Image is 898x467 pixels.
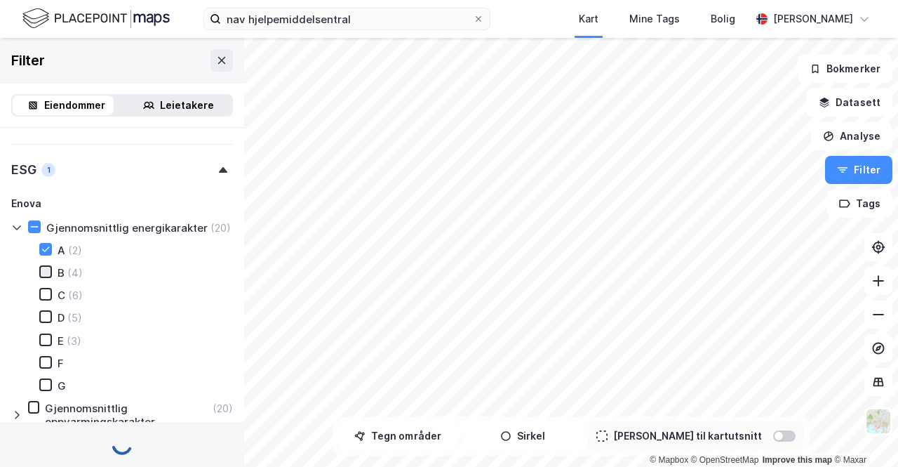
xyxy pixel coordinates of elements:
input: Søk på adresse, matrikkel, gårdeiere, leietakere eller personer [221,8,473,29]
a: Mapbox [650,455,688,465]
div: Enova [11,195,41,212]
div: [PERSON_NAME] [773,11,853,27]
img: spinner.a6d8c91a73a9ac5275cf975e30b51cfb.svg [111,433,133,456]
button: Filter [825,156,892,184]
button: Bokmerker [798,55,892,83]
button: Tegn områder [338,422,457,450]
div: (20) [210,221,231,235]
div: Kontrollprogram for chat [828,400,898,467]
div: F [58,357,64,370]
iframe: Chat Widget [828,400,898,467]
div: ESG [11,162,36,178]
div: (3) [67,334,81,348]
div: D [58,311,65,324]
button: Tags [827,190,892,218]
div: (20) [213,402,233,415]
div: Kart [579,11,598,27]
div: E [58,334,64,348]
div: Eiendommer [44,97,105,114]
button: Sirkel [463,422,582,450]
div: 1 [41,163,55,177]
div: Gjennomsnittlig energikarakter [46,221,208,235]
div: (2) [68,244,82,257]
img: logo.f888ab2527a4732fd821a326f86c7f29.svg [22,6,170,31]
div: (5) [67,311,82,324]
div: B [58,266,65,279]
div: Mine Tags [629,11,680,27]
button: Analyse [811,122,892,150]
div: (6) [68,289,83,302]
div: G [58,379,66,393]
div: (4) [67,266,83,279]
div: Leietakere [160,97,214,114]
div: Gjennomsnittlig oppvarmingskarakter [45,402,210,428]
div: Bolig [711,11,735,27]
button: Datasett [807,88,892,117]
div: Filter [11,49,45,72]
a: OpenStreetMap [691,455,759,465]
div: A [58,244,65,257]
div: C [58,289,65,302]
a: Improve this map [763,455,832,465]
div: [PERSON_NAME] til kartutsnitt [613,428,762,445]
